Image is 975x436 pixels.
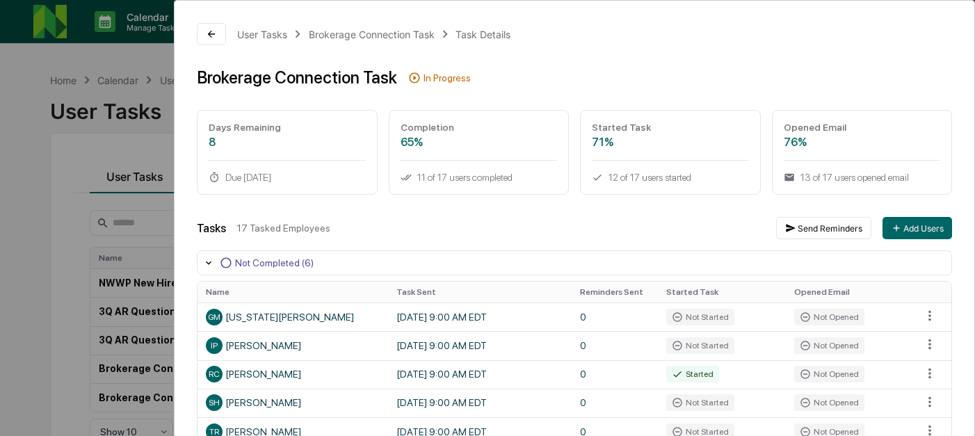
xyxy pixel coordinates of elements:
div: User Tasks [237,29,287,40]
div: 12 of 17 users started [592,172,748,183]
div: Started [666,366,719,382]
div: Due [DATE] [209,172,365,183]
div: Tasks [197,222,226,235]
td: [DATE] 9:00 AM EDT [388,360,572,389]
div: Started Task [592,122,748,133]
div: Completion [401,122,557,133]
th: Name [198,282,388,302]
div: Not Started [666,309,734,325]
span: RC [209,369,220,379]
div: 8 [209,136,365,149]
div: Not Started [666,394,734,411]
div: 71% [592,136,748,149]
div: [US_STATE][PERSON_NAME] [206,309,380,325]
td: 0 [572,360,658,389]
div: Brokerage Connection Task [197,67,397,88]
div: Task Details [456,29,510,40]
div: Not Completed (6) [235,257,314,268]
td: 0 [572,302,658,331]
button: Send Reminders [776,217,871,239]
td: [DATE] 9:00 AM EDT [388,302,572,331]
div: 13 of 17 users opened email [784,172,940,183]
span: SH [209,398,220,407]
div: [PERSON_NAME] [206,366,380,382]
td: [DATE] 9:00 AM EDT [388,331,572,360]
div: Brokerage Connection Task [309,29,435,40]
span: GM [208,312,220,322]
iframe: Open customer support [930,390,968,428]
div: 65% [401,136,557,149]
td: [DATE] 9:00 AM EDT [388,389,572,417]
button: Add Users [883,217,952,239]
td: 0 [572,389,658,417]
div: Not Opened [794,309,864,325]
th: Opened Email [786,282,914,302]
th: Reminders Sent [572,282,658,302]
div: Days Remaining [209,122,365,133]
div: Opened Email [784,122,940,133]
div: 11 of 17 users completed [401,172,557,183]
div: In Progress [424,72,471,83]
th: Task Sent [388,282,572,302]
th: Started Task [658,282,786,302]
div: 76% [784,136,940,149]
div: Not Opened [794,394,864,411]
div: Not Opened [794,337,864,354]
div: [PERSON_NAME] [206,394,380,411]
div: Not Started [666,337,734,354]
td: 0 [572,331,658,360]
div: [PERSON_NAME] [206,337,380,354]
div: 17 Tasked Employees [237,223,765,234]
span: IP [211,341,218,350]
div: Not Opened [794,366,864,382]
